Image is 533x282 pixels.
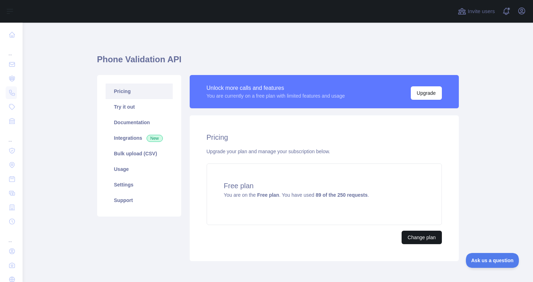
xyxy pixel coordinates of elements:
a: Usage [106,161,173,177]
strong: 89 of the 250 requests [316,192,368,198]
div: You are currently on a free plan with limited features and usage [207,92,345,99]
span: New [147,135,163,142]
a: Integrations New [106,130,173,146]
button: Upgrade [411,86,442,100]
span: You are on the . You have used . [224,192,369,198]
a: Support [106,192,173,208]
div: Unlock more calls and features [207,84,345,92]
span: Invite users [468,7,495,16]
div: Upgrade your plan and manage your subscription below. [207,148,442,155]
h2: Pricing [207,132,442,142]
button: Invite users [456,6,496,17]
a: Pricing [106,84,173,99]
div: ... [6,229,17,243]
h4: Free plan [224,181,425,191]
div: ... [6,129,17,143]
div: ... [6,42,17,57]
iframe: Toggle Customer Support [466,253,519,268]
h1: Phone Validation API [97,54,459,71]
a: Documentation [106,115,173,130]
a: Bulk upload (CSV) [106,146,173,161]
a: Try it out [106,99,173,115]
a: Settings [106,177,173,192]
strong: Free plan [257,192,279,198]
button: Change plan [402,231,442,244]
